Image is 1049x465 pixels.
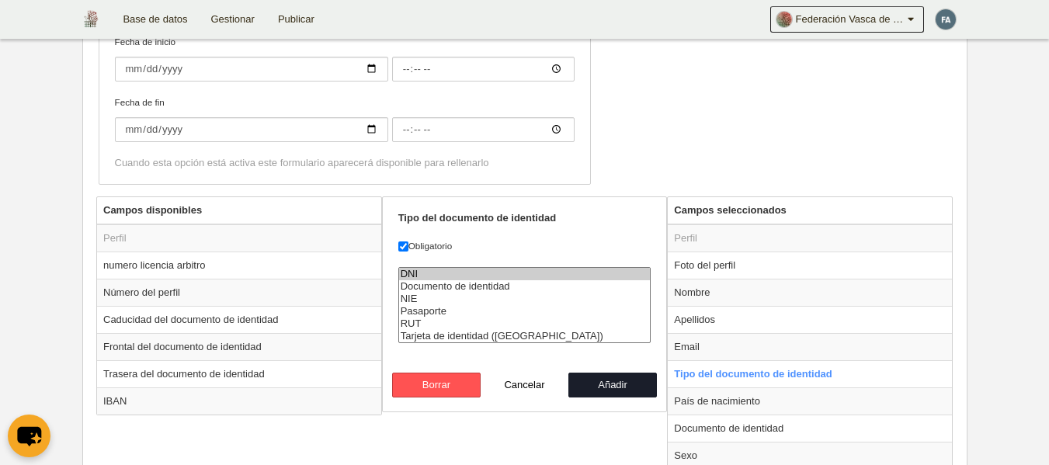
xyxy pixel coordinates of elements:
input: Obligatorio [398,241,408,252]
td: numero licencia arbitro [97,252,381,279]
td: Trasera del documento de identidad [97,360,381,387]
img: c2l6ZT0zMHgzMCZmcz05JnRleHQ9RkEmYmc9NTQ2ZTdh.png [936,9,956,29]
td: Foto del perfil [668,252,952,279]
option: Tarjeta de identidad (Suiza) [399,330,651,342]
td: Apellidos [668,306,952,333]
td: IBAN [97,387,381,415]
img: Federación Vasca de Voleibol [82,9,99,28]
td: Número del perfil [97,279,381,306]
input: Fecha de fin [392,117,575,142]
button: Añadir [568,373,657,397]
span: Federación Vasca de Voleibol [796,12,905,27]
option: Documento de identidad [399,280,651,293]
td: Perfil [97,224,381,252]
label: Fecha de fin [115,95,575,142]
td: Perfil [668,224,952,252]
button: chat-button [8,415,50,457]
strong: Tipo del documento de identidad [398,212,556,224]
input: Fecha de fin [115,117,388,142]
th: Campos disponibles [97,197,381,224]
input: Fecha de inicio [392,57,575,82]
a: Federación Vasca de Voleibol [770,6,924,33]
td: Frontal del documento de identidad [97,333,381,360]
td: Email [668,333,952,360]
img: Oa2hBJ8rYK13.30x30.jpg [776,12,792,27]
td: Caducidad del documento de identidad [97,306,381,333]
label: Fecha de inicio [115,35,575,82]
label: Obligatorio [398,239,651,253]
input: Fecha de inicio [115,57,388,82]
td: Tipo del documento de identidad [668,360,952,387]
td: Nombre [668,279,952,306]
option: RUT [399,318,651,330]
th: Campos seleccionados [668,197,952,224]
td: Documento de identidad [668,415,952,442]
div: Cuando esta opción está activa este formulario aparecerá disponible para rellenarlo [115,156,575,170]
option: NIE [399,293,651,305]
option: Pasaporte [399,305,651,318]
button: Borrar [392,373,481,397]
option: DNI [399,268,651,280]
button: Cancelar [481,373,569,397]
td: País de nacimiento [668,387,952,415]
